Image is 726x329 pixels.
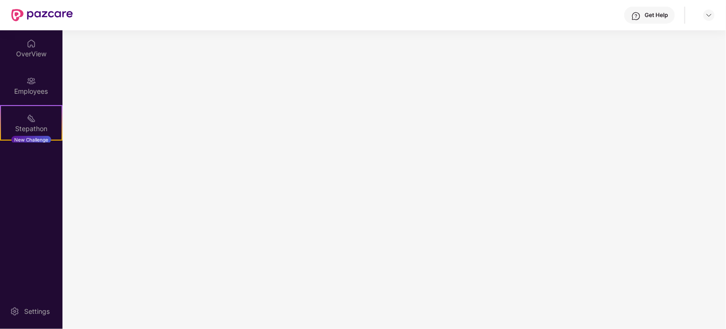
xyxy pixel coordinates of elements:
[21,307,53,316] div: Settings
[27,114,36,123] img: svg+xml;base64,PHN2ZyB4bWxucz0iaHR0cDovL3d3dy53My5vcmcvMjAwMC9zdmciIHdpZHRoPSIyMSIgaGVpZ2h0PSIyMC...
[27,76,36,86] img: svg+xml;base64,PHN2ZyBpZD0iRW1wbG95ZWVzIiB4bWxucz0iaHR0cDovL3d3dy53My5vcmcvMjAwMC9zdmciIHdpZHRoPS...
[645,11,668,19] div: Get Help
[1,124,62,133] div: Stepathon
[11,136,51,143] div: New Challenge
[631,11,641,21] img: svg+xml;base64,PHN2ZyBpZD0iSGVscC0zMngzMiIgeG1sbnM9Imh0dHA6Ly93d3cudzMub3JnLzIwMDAvc3ZnIiB3aWR0aD...
[11,9,73,21] img: New Pazcare Logo
[27,39,36,48] img: svg+xml;base64,PHN2ZyBpZD0iSG9tZSIgeG1sbnM9Imh0dHA6Ly93d3cudzMub3JnLzIwMDAvc3ZnIiB3aWR0aD0iMjAiIG...
[705,11,713,19] img: svg+xml;base64,PHN2ZyBpZD0iRHJvcGRvd24tMzJ4MzIiIHhtbG5zPSJodHRwOi8vd3d3LnczLm9yZy8yMDAwL3N2ZyIgd2...
[10,307,19,316] img: svg+xml;base64,PHN2ZyBpZD0iU2V0dGluZy0yMHgyMCIgeG1sbnM9Imh0dHA6Ly93d3cudzMub3JnLzIwMDAvc3ZnIiB3aW...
